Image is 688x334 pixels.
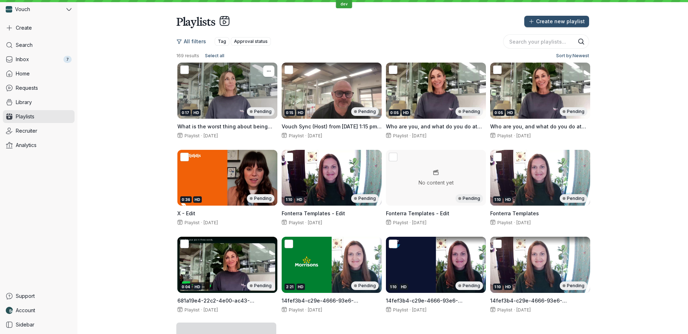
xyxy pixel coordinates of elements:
span: Sort by: Newest [556,52,589,59]
span: All filters [184,38,206,45]
span: Approval status [234,38,268,45]
span: Account [16,307,35,314]
span: 14fef3b4-c29e-4666-93e6-0721d3125246_mono.mp4 - Edit [386,298,465,311]
span: [DATE] [308,307,322,313]
div: HD [506,109,515,116]
span: 14fef3b4-c29e-4666-93e6-0721d3125246_mono.mp4 - Edit [282,298,361,311]
span: Vouch [15,6,30,13]
span: · [408,133,412,139]
div: HD [504,284,512,290]
a: Search [3,39,75,51]
span: [DATE] [412,220,426,225]
div: Pending [247,107,274,116]
span: Playlist [496,307,512,313]
span: Playlist [392,220,408,225]
span: Inbox [16,56,29,63]
button: More actions [263,65,274,77]
input: Search your playlists... [503,34,589,49]
span: · [408,220,412,226]
h3: 14fef3b4-c29e-4666-93e6-0721d3125246_mono.mp4 - Edit [386,297,486,304]
h3: 14fef3b4-c29e-4666-93e6-0721d3125246_mono.mp4 - Edit [490,297,590,304]
h3: What is the worst thing about being part of the Zantic Team - Edit [177,123,277,130]
a: Home [3,67,75,80]
span: Playlist [287,307,304,313]
span: [DATE] [516,220,531,225]
button: Sort by:Newest [553,51,589,60]
a: Support [3,290,75,303]
div: 1:10 [285,196,294,203]
button: Create new playlist [524,16,589,27]
div: 0:04 [180,284,192,290]
span: Fonterra Templates [490,210,539,216]
span: Home [16,70,30,77]
span: · [200,133,204,139]
h3: Vouch Sync (Host) from 11 July 2025 at 1:15 pm - Edit [282,123,382,130]
div: 0:05 [493,109,505,116]
div: Pending [247,281,274,290]
div: HD [400,284,408,290]
span: Playlist [392,133,408,138]
a: Analytics [3,139,75,152]
span: Playlist [287,133,304,138]
span: [DATE] [308,133,322,138]
button: Tag [215,37,229,46]
h1: Playlists [176,14,215,29]
span: Analytics [16,142,37,149]
span: Sidebar [16,321,34,328]
span: Who are you, and what do you do at [GEOGRAPHIC_DATA]? - Edit [386,123,482,137]
button: Vouch avatarVouch [3,3,75,16]
div: Vouch [3,3,65,16]
span: Playlist [183,220,200,225]
span: Playlist [496,133,512,138]
button: Approval status [231,37,271,46]
span: Fonterra Templates - Edit [282,210,345,216]
div: Pending [351,281,379,290]
span: · [200,220,204,226]
span: Playlist [392,307,408,313]
div: 1:10 [493,284,502,290]
span: Fonterra Templates - Edit [386,210,449,216]
div: HD [504,196,512,203]
span: Playlist [287,220,304,225]
span: Select all [205,52,224,59]
span: · [304,307,308,313]
h3: 14fef3b4-c29e-4666-93e6-0721d3125246_mono.mp4 - Edit [282,297,382,304]
span: · [408,307,412,313]
div: Pending [247,194,274,203]
div: HD [296,284,305,290]
span: Search [16,41,33,49]
span: [DATE] [412,307,426,313]
div: 0:36 [180,196,192,203]
div: HD [192,109,201,116]
span: · [200,307,204,313]
a: Sidebar [3,318,75,331]
div: 0:05 [389,109,400,116]
button: Create [3,21,75,34]
span: What is the worst thing about being part of the Zantic Team - Edit [177,123,272,137]
div: Pending [351,194,379,203]
span: Playlist [496,220,512,225]
span: Playlists [16,113,34,120]
span: · [512,133,516,139]
a: Library [3,96,75,109]
div: Pending [560,194,587,203]
div: Pending [455,194,483,203]
div: HD [193,284,202,290]
div: 1:10 [389,284,398,290]
a: Recruiter [3,124,75,137]
div: 0:17 [180,109,191,116]
span: Playlist [183,133,200,138]
span: Library [16,99,32,106]
span: Playlist [183,307,200,313]
span: 681a19e4-22c2-4e00-ac43-04083671e218.mp4 - Edit [177,298,254,311]
span: [DATE] [308,220,322,225]
span: Create new playlist [536,18,585,25]
div: HD [295,196,304,203]
h3: Who are you, and what do you do at Zantic? - Edit [490,123,590,130]
span: Tag [218,38,226,45]
div: 2:21 [285,284,295,290]
span: Who are you, and what do you do at [GEOGRAPHIC_DATA]? - Edit [490,123,586,137]
span: Vouch Sync (Host) from [DATE] 1:15 pm - Edit [282,123,382,137]
img: Vouch avatar [6,6,12,13]
span: Requests [16,84,38,92]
